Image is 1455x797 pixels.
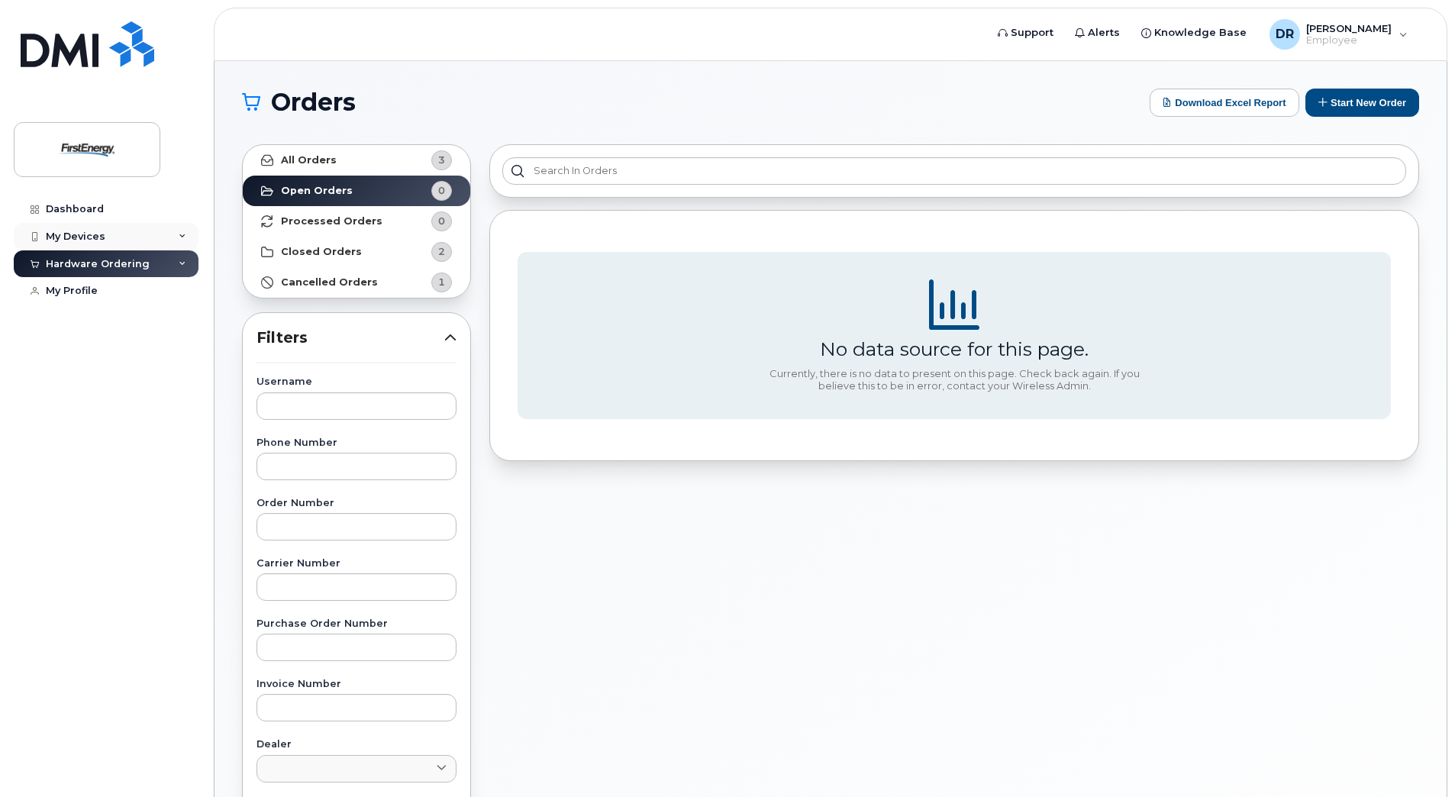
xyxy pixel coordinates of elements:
[438,275,445,289] span: 1
[243,145,470,176] a: All Orders3
[243,206,470,237] a: Processed Orders0
[281,215,382,227] strong: Processed Orders
[438,214,445,228] span: 0
[1389,731,1444,786] iframe: Messenger Launcher
[256,377,457,387] label: Username
[438,183,445,198] span: 0
[243,237,470,267] a: Closed Orders2
[256,740,457,750] label: Dealer
[256,327,444,349] span: Filters
[281,276,378,289] strong: Cancelled Orders
[763,368,1145,392] div: Currently, there is no data to present on this page. Check back again. If you believe this to be ...
[256,499,457,508] label: Order Number
[1150,89,1299,117] button: Download Excel Report
[271,91,356,114] span: Orders
[243,267,470,298] a: Cancelled Orders1
[256,438,457,448] label: Phone Number
[502,157,1406,185] input: Search in orders
[281,246,362,258] strong: Closed Orders
[256,619,457,629] label: Purchase Order Number
[438,244,445,259] span: 2
[243,176,470,206] a: Open Orders0
[820,337,1089,360] div: No data source for this page.
[1305,89,1419,117] button: Start New Order
[438,153,445,167] span: 3
[256,559,457,569] label: Carrier Number
[256,679,457,689] label: Invoice Number
[281,185,353,197] strong: Open Orders
[281,154,337,166] strong: All Orders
